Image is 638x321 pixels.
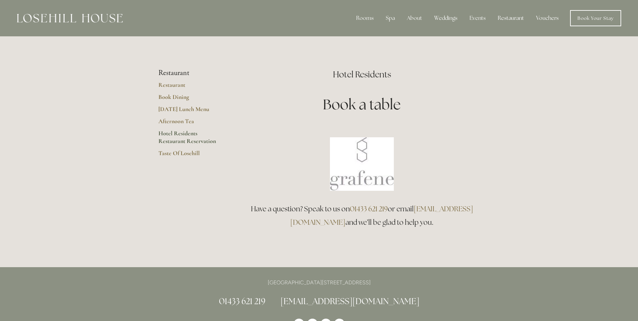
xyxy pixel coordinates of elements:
[158,69,223,77] li: Restaurant
[219,296,265,307] a: 01433 621 219
[330,137,394,191] img: Book a table at Grafene Restaurant @ Losehill
[17,14,123,23] img: Losehill House
[158,278,480,287] p: [GEOGRAPHIC_DATA][STREET_ADDRESS]
[158,93,223,105] a: Book Dining
[531,11,564,25] a: Vouchers
[244,69,480,80] h2: Hotel Residents
[402,11,427,25] div: About
[244,95,480,114] h1: Book a table
[380,11,400,25] div: Spa
[351,11,379,25] div: Rooms
[290,204,473,227] a: [EMAIL_ADDRESS][DOMAIN_NAME]
[158,149,223,162] a: Taste Of Losehill
[350,204,388,213] a: 01433 621 219
[280,296,419,307] a: [EMAIL_ADDRESS][DOMAIN_NAME]
[570,10,621,26] a: Book Your Stay
[429,11,463,25] div: Weddings
[244,202,480,229] h3: Have a question? Speak to us on or email and we’ll be glad to help you.
[158,117,223,130] a: Afternoon Tea
[158,105,223,117] a: [DATE] Lunch Menu
[158,81,223,93] a: Restaurant
[492,11,529,25] div: Restaurant
[158,130,223,149] a: Hotel Residents Restaurant Reservation
[464,11,491,25] div: Events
